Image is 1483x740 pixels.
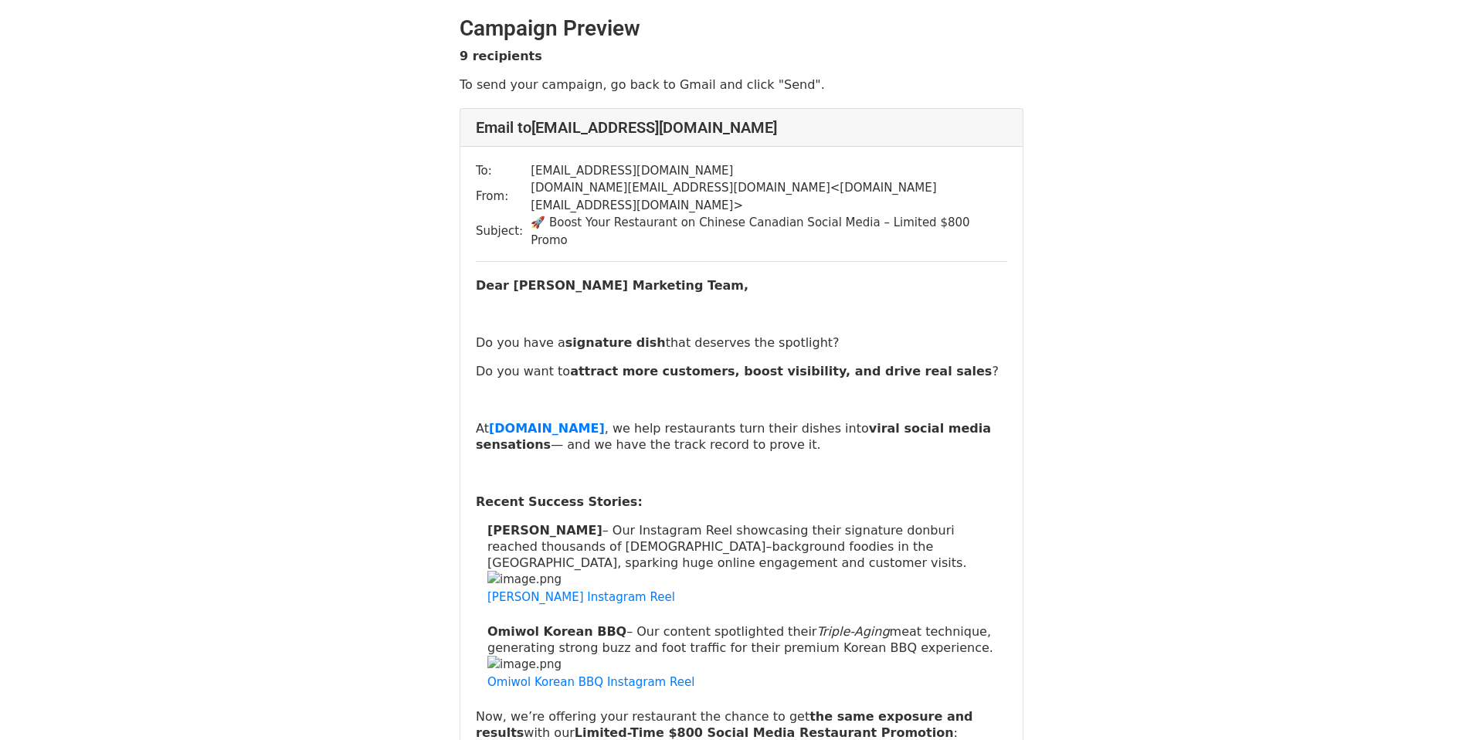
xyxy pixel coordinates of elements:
[487,523,602,538] b: [PERSON_NAME]
[570,364,992,378] b: attract more customers, boost visibility, and drive real sales
[487,522,1007,571] p: – Our Instagram Reel showcasing their signature donburi reached thousands of [DEMOGRAPHIC_DATA]–b...
[487,571,562,589] img: image.png
[487,624,626,639] b: Omiwol Korean BBQ
[476,214,531,249] td: Subject:
[575,725,954,740] b: Limited-Time $800 Social Media Restaurant Promotion
[487,590,675,604] a: [PERSON_NAME] Instagram Reel
[816,624,889,639] i: Triple-Aging
[476,421,991,452] b: viral social media sensations
[460,49,542,63] strong: 9 recipients
[476,179,531,214] td: From:
[531,162,1007,180] td: [EMAIL_ADDRESS][DOMAIN_NAME]
[476,334,1007,351] p: Do you have a that deserves the spotlight?
[476,278,748,293] b: Dear [PERSON_NAME] Marketing Team,
[565,335,666,350] b: signature dish
[476,363,1007,379] p: Do you want to ?
[487,675,694,689] a: Omiwol Korean BBQ Instagram Reel
[489,421,605,436] a: [DOMAIN_NAME]
[460,15,1023,42] h2: Campaign Preview
[487,623,1007,656] p: – Our content spotlighted their meat technique, generating strong buzz and foot traffic for their...
[460,76,1023,93] p: To send your campaign, go back to Gmail and click "Send".
[476,162,531,180] td: To:
[476,494,643,509] b: Recent Success Stories:
[487,656,562,674] img: image.png
[476,709,973,740] b: the same exposure and results
[531,214,1007,249] td: 🚀 Boost Your Restaurant on Chinese Canadian Social Media – Limited $800 Promo
[476,118,1007,137] h4: Email to [EMAIL_ADDRESS][DOMAIN_NAME]
[531,179,1007,214] td: [DOMAIN_NAME][EMAIL_ADDRESS][DOMAIN_NAME] < [DOMAIN_NAME][EMAIL_ADDRESS][DOMAIN_NAME] >
[476,420,1007,453] p: At , we help restaurants turn their dishes into — and we have the track record to prove it.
